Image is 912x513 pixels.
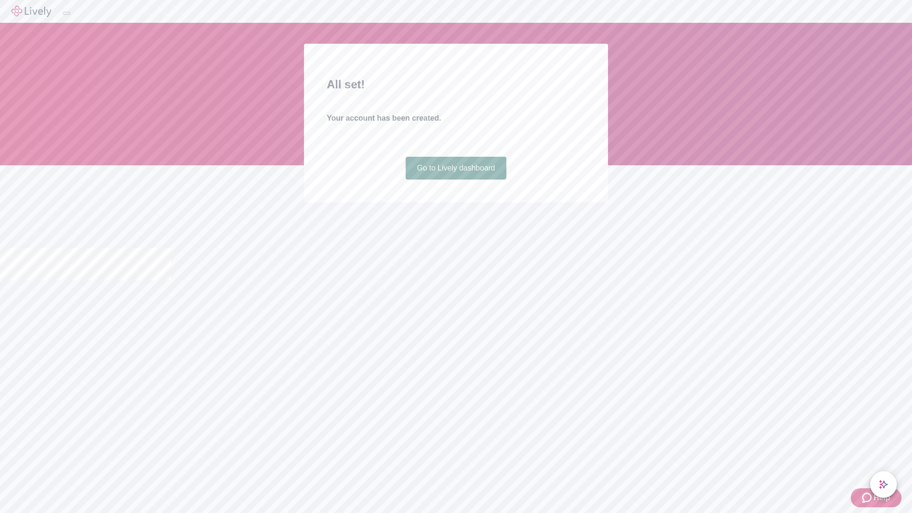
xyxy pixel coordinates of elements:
[851,488,902,507] button: Zendesk support iconHelp
[11,6,51,17] img: Lively
[874,492,890,503] span: Help
[879,480,888,489] svg: Lively AI Assistant
[406,157,507,180] a: Go to Lively dashboard
[870,471,897,498] button: chat
[327,113,585,124] h4: Your account has been created.
[327,76,585,93] h2: All set!
[862,492,874,503] svg: Zendesk support icon
[63,12,70,15] button: Log out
